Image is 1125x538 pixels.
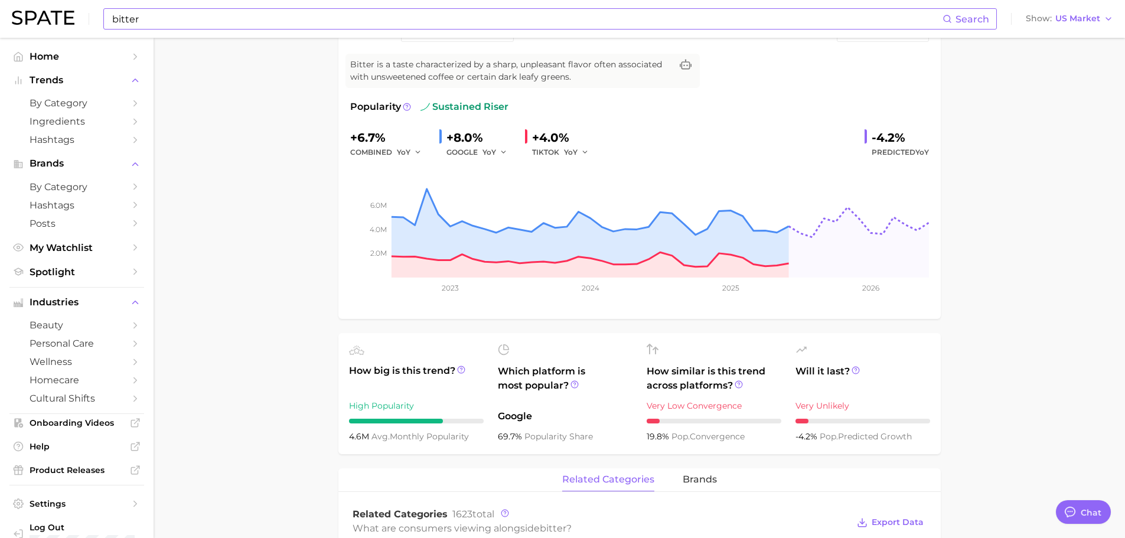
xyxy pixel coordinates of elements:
[1026,15,1052,22] span: Show
[30,465,124,475] span: Product Releases
[30,418,124,428] span: Onboarding Videos
[30,181,124,193] span: by Category
[30,522,146,533] span: Log Out
[498,431,524,442] span: 69.7%
[564,147,578,157] span: YoY
[9,47,144,66] a: Home
[9,239,144,257] a: My Watchlist
[30,242,124,253] span: My Watchlist
[30,393,124,404] span: cultural shifts
[350,25,392,39] h1: bitter
[647,399,781,413] div: Very Low Convergence
[446,145,516,159] div: GOOGLE
[671,431,690,442] abbr: popularity index
[647,431,671,442] span: 19.8%
[498,364,632,403] span: Which platform is most popular?
[647,419,781,423] div: 1 / 10
[30,51,124,62] span: Home
[350,58,671,83] span: Bitter is a taste characterized by a sharp, unpleasant flavor often associated with unsweetened c...
[498,409,632,423] span: Google
[524,431,593,442] span: popularity share
[452,508,472,520] span: 1623
[9,112,144,131] a: Ingredients
[795,399,930,413] div: Very Unlikely
[562,474,654,485] span: related categories
[30,116,124,127] span: Ingredients
[9,461,144,479] a: Product Releases
[9,294,144,311] button: Industries
[353,520,849,536] div: What are consumers viewing alongside ?
[482,145,508,159] button: YoY
[9,389,144,407] a: cultural shifts
[9,316,144,334] a: beauty
[9,155,144,172] button: Brands
[9,495,144,513] a: Settings
[9,263,144,281] a: Spotlight
[956,14,989,25] span: Search
[350,100,401,114] span: Popularity
[9,353,144,371] a: wellness
[371,431,390,442] abbr: average
[30,297,124,308] span: Industries
[30,498,124,509] span: Settings
[540,523,566,534] span: bitter
[9,71,144,89] button: Trends
[9,438,144,455] a: Help
[9,414,144,432] a: Onboarding Videos
[30,75,124,86] span: Trends
[722,283,739,292] tspan: 2025
[862,283,879,292] tspan: 2026
[12,11,74,25] img: SPATE
[349,431,371,442] span: 4.6m
[30,338,124,349] span: personal care
[9,196,144,214] a: Hashtags
[820,431,838,442] abbr: popularity index
[683,474,717,485] span: brands
[349,419,484,423] div: 7 / 10
[9,214,144,233] a: Posts
[872,128,929,147] div: -4.2%
[30,200,124,211] span: Hashtags
[915,148,929,156] span: YoY
[30,441,124,452] span: Help
[671,431,745,442] span: convergence
[30,319,124,331] span: beauty
[441,283,458,292] tspan: 2023
[353,508,448,520] span: Related Categories
[9,94,144,112] a: by Category
[30,218,124,229] span: Posts
[349,364,484,393] span: How big is this trend?
[420,100,508,114] span: sustained riser
[647,364,781,393] span: How similar is this trend across platforms?
[30,356,124,367] span: wellness
[30,158,124,169] span: Brands
[820,431,912,442] span: predicted growth
[532,145,597,159] div: TIKTOK
[350,145,430,159] div: combined
[9,178,144,196] a: by Category
[1023,11,1116,27] button: ShowUS Market
[349,399,484,413] div: High Popularity
[397,147,410,157] span: YoY
[397,145,422,159] button: YoY
[30,134,124,145] span: Hashtags
[854,514,926,531] button: Export Data
[371,431,469,442] span: monthly popularity
[795,364,930,393] span: Will it last?
[420,102,430,112] img: sustained riser
[795,431,820,442] span: -4.2%
[111,9,943,29] input: Search here for a brand, industry, or ingredient
[350,128,430,147] div: +6.7%
[9,131,144,149] a: Hashtags
[1055,15,1100,22] span: US Market
[872,145,929,159] span: Predicted
[564,145,589,159] button: YoY
[872,517,924,527] span: Export Data
[9,334,144,353] a: personal care
[795,419,930,423] div: 1 / 10
[532,128,597,147] div: +4.0%
[482,147,496,157] span: YoY
[9,371,144,389] a: homecare
[452,508,494,520] span: total
[30,374,124,386] span: homecare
